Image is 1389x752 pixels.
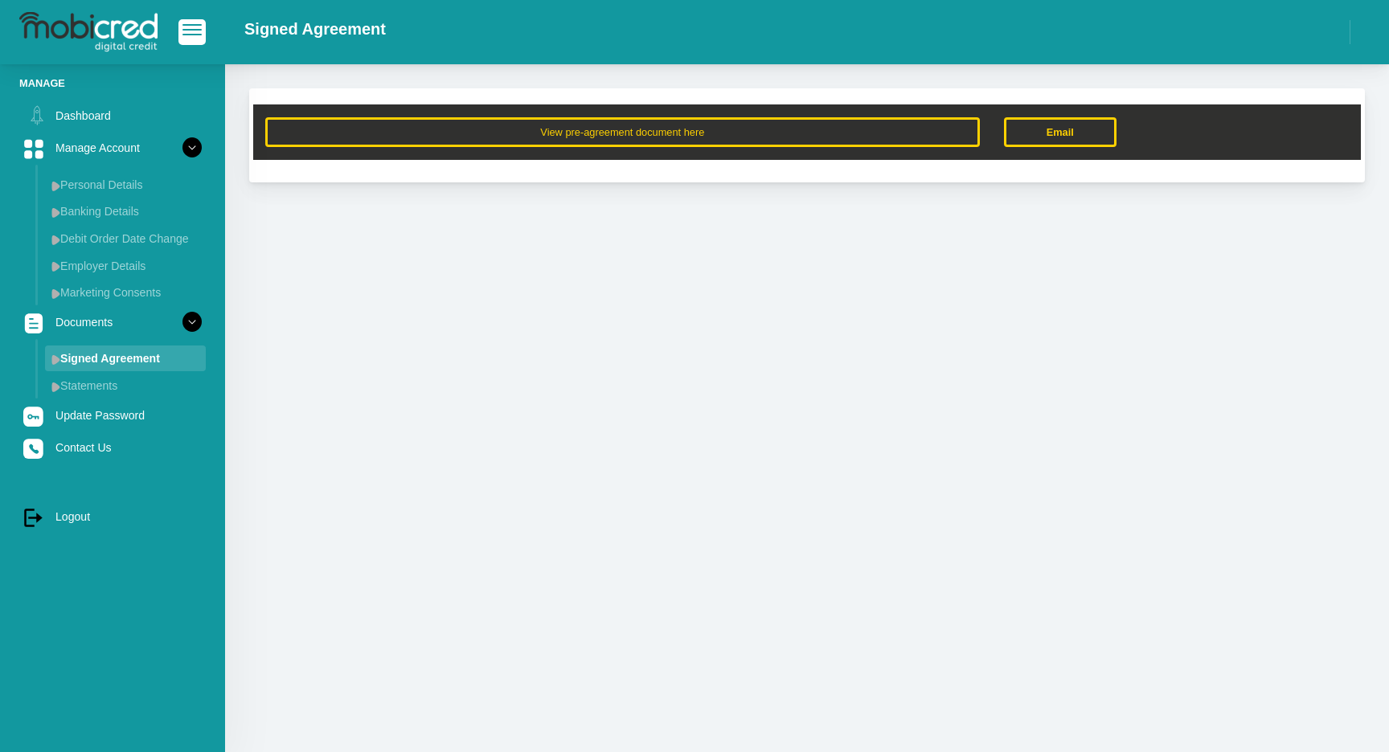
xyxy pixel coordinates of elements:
a: Contact Us [19,432,206,463]
a: Manage Account [19,133,206,163]
img: menu arrow [51,207,60,218]
a: Banking Details [45,198,206,224]
a: Update Password [19,400,206,431]
img: menu arrow [51,382,60,392]
img: logo-mobicred.svg [19,12,158,52]
a: Signed Agreement [45,345,206,371]
a: Debit Order Date Change [45,226,206,251]
a: Dashboard [19,100,206,131]
a: Employer Details [45,253,206,279]
a: Documents [19,307,206,337]
a: Personal Details [45,172,206,198]
a: Email [1004,117,1117,147]
h2: Signed Agreement [244,19,386,39]
button: View pre-agreement document here [265,117,980,147]
img: menu arrow [51,181,60,191]
a: Statements [45,373,206,398]
li: Manage [19,76,206,91]
img: menu arrow [51,261,60,272]
a: Marketing Consents [45,280,206,305]
img: menu arrow [51,354,60,365]
img: menu arrow [51,235,60,245]
img: menu arrow [51,288,60,299]
a: Logout [19,501,206,532]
